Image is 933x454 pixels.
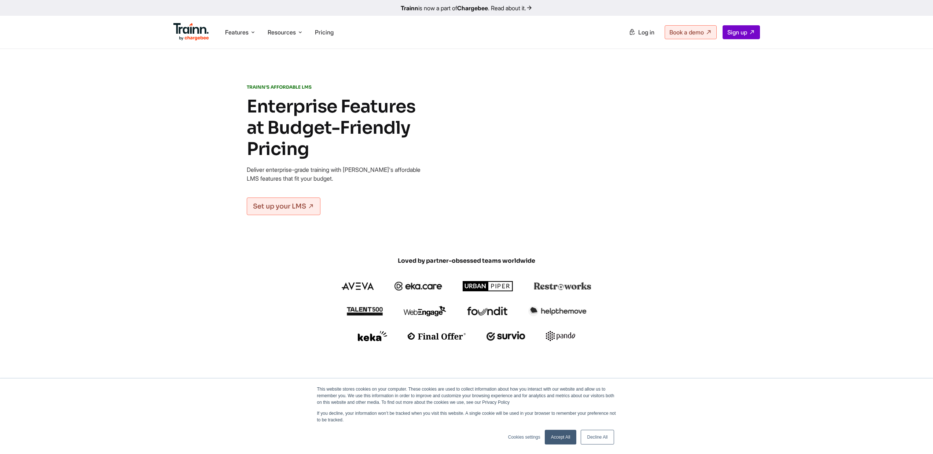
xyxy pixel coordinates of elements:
[467,307,508,315] img: foundit logo
[268,28,296,36] span: Resources
[247,165,423,183] p: Deliver enterprise-grade training with [PERSON_NAME]'s affordable LMS features that fit your budget.
[317,410,616,423] p: If you decline, your information won’t be tracked when you visit this website. A single cookie wi...
[342,283,374,290] img: aveva logo
[317,386,616,406] p: This website stores cookies on your computer. These cookies are used to collect information about...
[546,331,575,341] img: pando logo
[581,430,614,444] a: Decline All
[545,430,577,444] a: Accept All
[247,96,423,159] h1: Enterprise Features at Budget-Friendly Pricing
[534,282,591,290] img: restroworks logo
[291,257,643,265] span: Loved by partner-obsessed teams worldwide
[346,307,383,316] img: talent500 logo
[247,198,320,215] a: Set up your LMS
[669,29,704,36] span: Book a demo
[173,23,209,41] img: Trainn Logo
[247,83,423,92] p: TRAINN’S AFFORDABLE LMS
[394,282,442,291] img: ekacare logo
[358,331,387,341] img: keka logo
[457,4,488,12] b: Chargebee
[408,332,466,340] img: finaloffer logo
[508,434,540,440] a: Cookies settings
[665,25,717,39] a: Book a demo
[401,4,418,12] b: Trainn
[727,29,747,36] span: Sign up
[463,281,513,291] img: urbanpiper logo
[638,29,654,36] span: Log in
[624,26,659,39] a: Log in
[225,28,249,36] span: Features
[404,306,446,316] img: webengage logo
[315,29,334,36] a: Pricing
[486,331,526,341] img: survio logo
[723,25,760,39] a: Sign up
[528,306,587,316] img: helpthemove logo
[434,78,654,225] img: Partner Training built on Trainn | Buildops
